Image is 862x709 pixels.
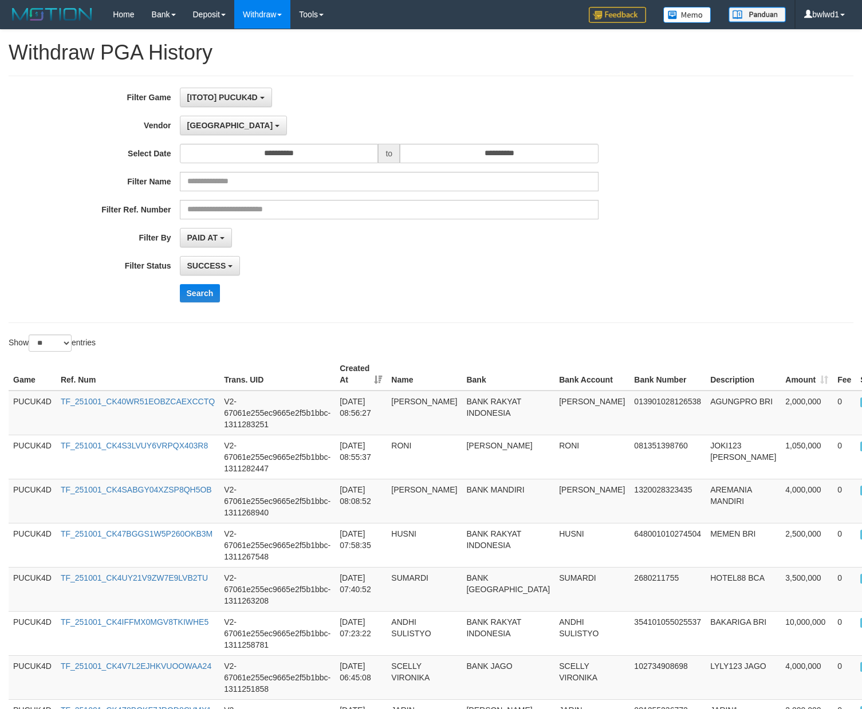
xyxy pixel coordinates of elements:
[335,611,387,655] td: [DATE] 07:23:22
[833,655,856,699] td: 0
[706,479,781,523] td: AREMANIA MANDIRI
[187,121,273,130] span: [GEOGRAPHIC_DATA]
[589,7,646,23] img: Feedback.jpg
[781,479,833,523] td: 4,000,000
[387,655,462,699] td: SCELLY VIRONIKA
[9,567,56,611] td: PUCUK4D
[833,611,856,655] td: 0
[706,391,781,435] td: AGUNGPRO BRI
[378,144,400,163] span: to
[387,435,462,479] td: RONI
[833,479,856,523] td: 0
[833,523,856,567] td: 0
[180,284,221,302] button: Search
[335,435,387,479] td: [DATE] 08:55:37
[781,611,833,655] td: 10,000,000
[9,611,56,655] td: PUCUK4D
[387,611,462,655] td: ANDHI SULISTYO
[629,435,706,479] td: 081351398760
[706,567,781,611] td: HOTEL88 BCA
[219,567,335,611] td: V2-67061e255ec9665e2f5b1bbc-1311263208
[462,567,554,611] td: BANK [GEOGRAPHIC_DATA]
[462,611,554,655] td: BANK RAKYAT INDONESIA
[706,655,781,699] td: LYLY123 JAGO
[219,358,335,391] th: Trans. UID
[629,567,706,611] td: 2680211755
[9,6,96,23] img: MOTION_logo.png
[187,233,218,242] span: PAID AT
[9,358,56,391] th: Game
[462,358,554,391] th: Bank
[781,358,833,391] th: Amount: activate to sort column ascending
[219,655,335,699] td: V2-67061e255ec9665e2f5b1bbc-1311251858
[554,611,629,655] td: ANDHI SULISTYO
[629,479,706,523] td: 1320028323435
[9,523,56,567] td: PUCUK4D
[629,523,706,567] td: 648001010274504
[663,7,711,23] img: Button%20Memo.svg
[187,261,226,270] span: SUCCESS
[335,479,387,523] td: [DATE] 08:08:52
[554,523,629,567] td: HUSNI
[61,485,212,494] a: TF_251001_CK4SABGY04XZSP8QH5OB
[180,88,272,107] button: [ITOTO] PUCUK4D
[781,567,833,611] td: 3,500,000
[61,441,208,450] a: TF_251001_CK4S3LVUY6VRPQX403R8
[335,358,387,391] th: Created At: activate to sort column ascending
[781,523,833,567] td: 2,500,000
[387,523,462,567] td: HUSNI
[706,358,781,391] th: Description
[9,334,96,352] label: Show entries
[833,567,856,611] td: 0
[554,391,629,435] td: [PERSON_NAME]
[219,523,335,567] td: V2-67061e255ec9665e2f5b1bbc-1311267548
[219,391,335,435] td: V2-67061e255ec9665e2f5b1bbc-1311283251
[387,479,462,523] td: [PERSON_NAME]
[462,391,554,435] td: BANK RAKYAT INDONESIA
[462,655,554,699] td: BANK JAGO
[462,435,554,479] td: [PERSON_NAME]
[61,573,208,582] a: TF_251001_CK4UY21V9ZW7E9LVB2TU
[219,611,335,655] td: V2-67061e255ec9665e2f5b1bbc-1311258781
[387,567,462,611] td: SUMARDI
[335,567,387,611] td: [DATE] 07:40:52
[833,358,856,391] th: Fee
[61,617,208,627] a: TF_251001_CK4IFFMX0MGV8TKIWHE5
[9,479,56,523] td: PUCUK4D
[629,611,706,655] td: 354101055025537
[629,391,706,435] td: 013901028126538
[387,391,462,435] td: [PERSON_NAME]
[554,655,629,699] td: SCELLY VIRONIKA
[187,93,258,102] span: [ITOTO] PUCUK4D
[706,611,781,655] td: BAKARIGA BRI
[180,116,287,135] button: [GEOGRAPHIC_DATA]
[9,41,853,64] h1: Withdraw PGA History
[462,523,554,567] td: BANK RAKYAT INDONESIA
[833,435,856,479] td: 0
[781,435,833,479] td: 1,050,000
[554,567,629,611] td: SUMARDI
[706,523,781,567] td: MEMEN BRI
[335,391,387,435] td: [DATE] 08:56:27
[833,391,856,435] td: 0
[335,655,387,699] td: [DATE] 06:45:08
[554,479,629,523] td: [PERSON_NAME]
[387,358,462,391] th: Name
[781,655,833,699] td: 4,000,000
[729,7,786,22] img: panduan.png
[61,529,212,538] a: TF_251001_CK47BGGS1W5P260OKB3M
[56,358,219,391] th: Ref. Num
[29,334,72,352] select: Showentries
[554,435,629,479] td: RONI
[706,435,781,479] td: JOKI123 [PERSON_NAME]
[61,661,211,671] a: TF_251001_CK4V7L2EJHKVUOOWAA24
[219,479,335,523] td: V2-67061e255ec9665e2f5b1bbc-1311268940
[462,479,554,523] td: BANK MANDIRI
[9,655,56,699] td: PUCUK4D
[219,435,335,479] td: V2-67061e255ec9665e2f5b1bbc-1311282447
[61,397,215,406] a: TF_251001_CK40WR51EOBZCAEXCCTQ
[781,391,833,435] td: 2,000,000
[180,228,232,247] button: PAID AT
[554,358,629,391] th: Bank Account
[629,358,706,391] th: Bank Number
